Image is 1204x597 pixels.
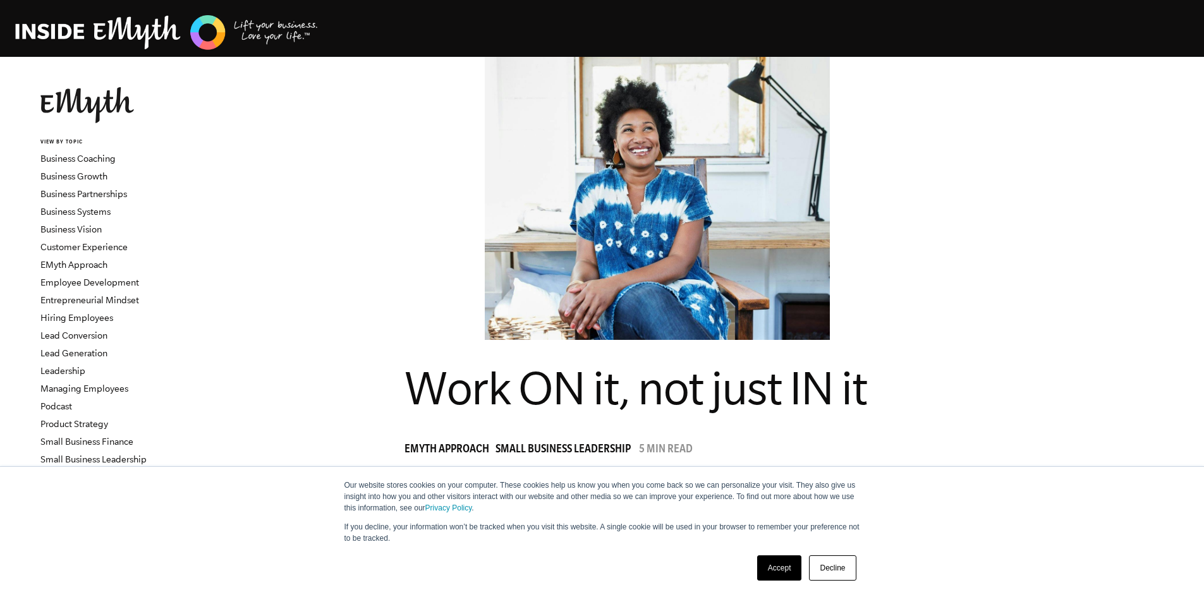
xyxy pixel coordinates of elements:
img: EMyth [40,87,134,123]
p: 5 min read [639,444,693,457]
img: EMyth Business Coaching [15,13,319,52]
a: Decline [809,555,856,581]
a: Lead Conversion [40,330,107,341]
a: Customer Experience [40,242,128,252]
a: EMyth Approach [404,444,496,457]
p: If you decline, your information won’t be tracked when you visit this website. A single cookie wi... [344,521,860,544]
a: Accept [757,555,802,581]
a: Business Coaching [40,154,116,164]
a: Managing Employees [40,383,128,394]
a: Business Growth [40,171,107,181]
span: Work ON it, not just IN it [404,362,867,414]
a: Privacy Policy [425,504,472,512]
h6: VIEW BY TOPIC [40,138,193,147]
a: Entrepreneurial Mindset [40,295,139,305]
span: Small Business Leadership [496,444,631,457]
iframe: Chat Widget [1141,536,1204,597]
a: Business Systems [40,207,111,217]
a: Small Business Leadership [496,444,637,457]
span: EMyth Approach [404,444,489,457]
a: Hiring Employees [40,313,113,323]
p: Our website stores cookies on your computer. These cookies help us know you when you come back so... [344,479,860,514]
a: Lead Generation [40,348,107,358]
a: Product Strategy [40,419,108,429]
a: Small Business Leadership [40,454,147,464]
a: Podcast [40,401,72,411]
a: Employee Development [40,277,139,287]
a: Business Partnerships [40,189,127,199]
a: Leadership [40,366,85,376]
a: Business Vision [40,224,102,234]
a: Small Business Finance [40,437,133,447]
a: EMyth Approach [40,260,107,270]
